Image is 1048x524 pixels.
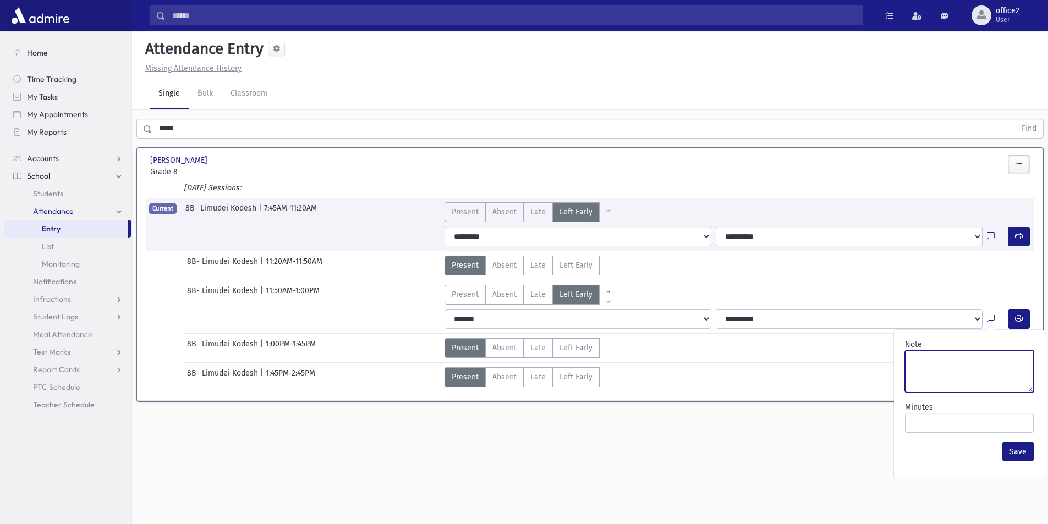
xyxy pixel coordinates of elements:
span: Report Cards [33,365,80,374]
a: Teacher Schedule [4,396,131,413]
div: AttTypes [445,202,617,222]
span: 11:20AM-11:50AM [266,256,322,275]
span: Present [452,289,479,300]
label: Minutes [905,401,933,413]
span: Absent [492,260,517,271]
a: All Later [600,294,617,302]
a: Report Cards [4,361,131,378]
span: My Reports [27,127,67,137]
span: | [259,202,264,222]
span: Students [33,189,63,198]
span: List [42,241,54,251]
a: Missing Attendance History [141,64,242,73]
span: Test Marks [33,347,70,357]
a: Notifications [4,273,131,290]
span: | [260,285,266,305]
u: Missing Attendance History [145,64,242,73]
span: Monitoring [42,259,80,269]
a: Test Marks [4,343,131,361]
span: Left Early [559,371,592,383]
span: Absent [492,371,517,383]
a: Bulk [189,79,222,109]
a: Attendance [4,202,131,220]
span: 8B- Limudei Kodesh [185,202,259,222]
span: | [260,338,266,358]
a: Entry [4,220,128,238]
span: My Appointments [27,109,88,119]
a: PTC Schedule [4,378,131,396]
span: 8B- Limudei Kodesh [187,367,260,387]
a: Classroom [222,79,276,109]
span: 8B- Limudei Kodesh [187,256,260,275]
span: Attendance [33,206,74,216]
span: Time Tracking [27,74,76,84]
span: 1:45PM-2:45PM [266,367,315,387]
div: AttTypes [445,285,617,305]
a: My Reports [4,123,131,141]
span: User [996,15,1019,24]
span: My Tasks [27,92,58,102]
span: Absent [492,289,517,300]
img: AdmirePro [9,4,72,26]
span: Left Early [559,342,592,354]
span: | [260,256,266,275]
h5: Attendance Entry [141,40,264,58]
span: Late [530,206,546,218]
a: Student Logs [4,308,131,326]
button: Save [1002,442,1034,461]
div: AttTypes [445,338,600,358]
a: Time Tracking [4,70,131,88]
a: Infractions [4,290,131,308]
span: Entry [42,224,61,234]
span: Student Logs [33,312,78,322]
span: Present [452,260,479,271]
button: Find [1015,119,1043,138]
span: PTC Schedule [33,382,80,392]
span: 8B- Limudei Kodesh [187,338,260,358]
span: Absent [492,206,517,218]
span: Infractions [33,294,71,304]
span: Current [149,203,177,214]
span: Late [530,289,546,300]
a: School [4,167,131,185]
span: | [260,367,266,387]
span: Meal Attendance [33,329,92,339]
a: Accounts [4,150,131,167]
span: Present [452,371,479,383]
span: Grade 8 [150,166,288,178]
input: Search [166,5,863,25]
a: All Prior [600,285,617,294]
span: office2 [996,7,1019,15]
span: [PERSON_NAME] [150,155,210,166]
i: [DATE] Sessions: [184,183,241,192]
a: My Appointments [4,106,131,123]
span: Accounts [27,153,59,163]
div: AttTypes [445,256,600,275]
a: List [4,238,131,255]
a: Meal Attendance [4,326,131,343]
a: Single [150,79,189,109]
span: School [27,171,50,181]
span: Left Early [559,206,592,218]
a: Home [4,44,131,62]
a: Students [4,185,131,202]
span: 11:50AM-1:00PM [266,285,320,305]
span: Late [530,342,546,354]
div: AttTypes [445,367,600,387]
span: Left Early [559,260,592,271]
a: Monitoring [4,255,131,273]
span: Notifications [33,277,76,286]
span: Late [530,260,546,271]
span: Present [452,342,479,354]
span: 1:00PM-1:45PM [266,338,316,358]
a: My Tasks [4,88,131,106]
span: Left Early [559,289,592,300]
span: Late [530,371,546,383]
span: 7:45AM-11:20AM [264,202,317,222]
span: Home [27,48,48,58]
span: Absent [492,342,517,354]
span: Teacher Schedule [33,400,95,410]
label: Note [905,339,922,350]
span: 8B- Limudei Kodesh [187,285,260,305]
span: Present [452,206,479,218]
